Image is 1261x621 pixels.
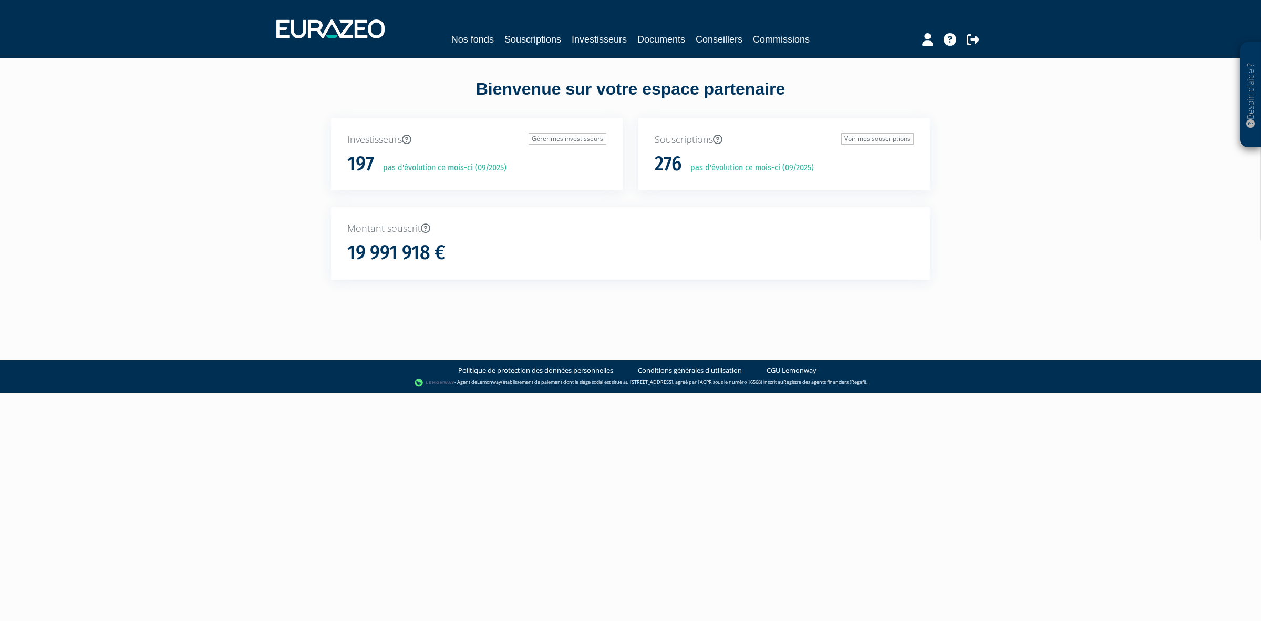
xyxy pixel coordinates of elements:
[415,378,455,388] img: logo-lemonway.png
[11,378,1250,388] div: - Agent de (établissement de paiement dont le siège social est situé au [STREET_ADDRESS], agréé p...
[655,153,681,175] h1: 276
[458,365,613,375] a: Politique de protection des données personnelles
[637,32,685,47] a: Documents
[323,77,938,118] div: Bienvenue sur votre espace partenaire
[753,32,810,47] a: Commissions
[696,32,742,47] a: Conseillers
[783,379,866,385] a: Registre des agents financiers (Regafi)
[841,133,914,145] a: Voir mes souscriptions
[451,32,494,47] a: Nos fonds
[655,133,914,147] p: Souscriptions
[572,32,627,47] a: Investisseurs
[347,242,445,264] h1: 19 991 918 €
[276,19,385,38] img: 1732889491-logotype_eurazeo_blanc_rvb.png
[638,365,742,375] a: Conditions générales d'utilisation
[347,153,374,175] h1: 197
[347,133,606,147] p: Investisseurs
[504,32,561,47] a: Souscriptions
[1245,48,1257,142] p: Besoin d'aide ?
[767,365,816,375] a: CGU Lemonway
[683,162,814,174] p: pas d'évolution ce mois-ci (09/2025)
[529,133,606,145] a: Gérer mes investisseurs
[376,162,507,174] p: pas d'évolution ce mois-ci (09/2025)
[347,222,914,236] p: Montant souscrit
[477,379,501,385] a: Lemonway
